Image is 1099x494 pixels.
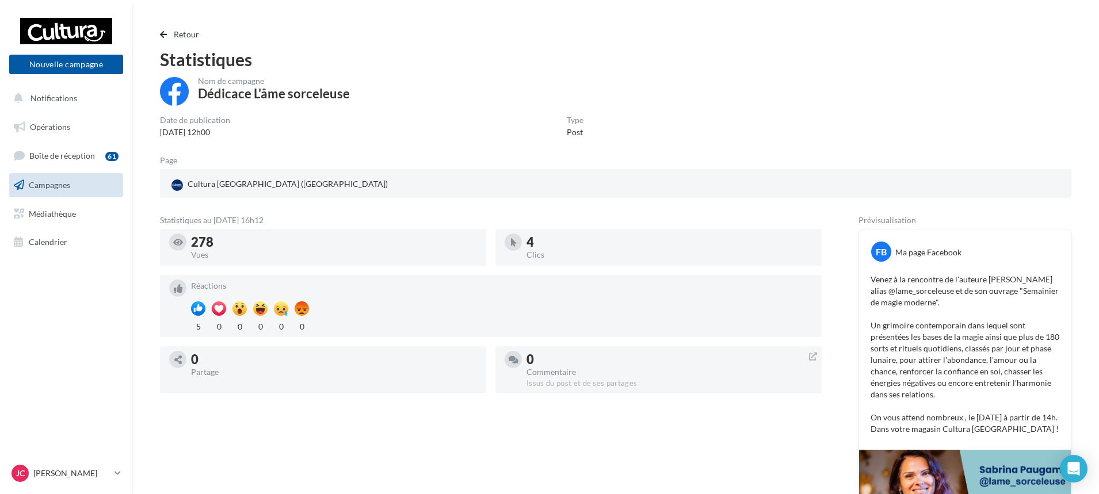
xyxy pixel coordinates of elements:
div: Ma page Facebook [895,247,961,258]
div: Partage [191,368,477,376]
div: Commentaire [526,368,812,376]
span: Retour [174,29,200,39]
a: Cultura [GEOGRAPHIC_DATA] ([GEOGRAPHIC_DATA]) [169,176,467,193]
div: Type [567,116,583,124]
div: Issus du post et de ses partages [526,378,812,389]
div: [DATE] 12h00 [160,127,230,138]
button: Nouvelle campagne [9,55,123,74]
div: Dédicace L'âme sorceleuse [198,87,350,100]
span: Campagnes [29,180,70,190]
a: Opérations [7,115,125,139]
div: Open Intercom Messenger [1060,455,1087,482]
div: Statistiques [160,51,1071,68]
div: Prévisualisation [858,216,1071,224]
div: 278 [191,236,477,248]
a: Calendrier [7,230,125,254]
span: Médiathèque [29,208,76,218]
span: JC [16,468,25,479]
div: FB [871,242,891,262]
div: 0 [191,353,477,366]
div: Post [567,127,583,138]
span: Boîte de réception [29,151,95,160]
span: Opérations [30,122,70,132]
div: 0 [253,319,268,332]
a: Médiathèque [7,202,125,226]
div: Nom de campagne [198,77,350,85]
div: Statistiques au [DATE] 16h12 [160,216,822,224]
div: Cultura [GEOGRAPHIC_DATA] ([GEOGRAPHIC_DATA]) [169,176,390,193]
p: [PERSON_NAME] [33,468,110,479]
div: Clics [526,251,812,259]
div: 0 [526,353,812,366]
div: 0 [295,319,309,332]
a: Boîte de réception61 [7,143,125,168]
a: Campagnes [7,173,125,197]
div: Page [160,156,186,164]
div: 61 [105,152,119,161]
div: Date de publication [160,116,230,124]
div: 4 [526,236,812,248]
div: 0 [274,319,288,332]
a: JC [PERSON_NAME] [9,462,123,484]
button: Notifications [7,86,121,110]
div: 0 [212,319,226,332]
button: Retour [160,28,204,41]
div: 0 [232,319,247,332]
div: Vues [191,251,477,259]
span: Notifications [30,93,77,103]
div: Réactions [191,282,812,290]
span: Calendrier [29,237,67,247]
p: Venez à la rencontre de l'auteure [PERSON_NAME] alias @lame_sorceleuse et de son ouvrage "Semaini... [871,274,1059,435]
div: 5 [191,319,205,332]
